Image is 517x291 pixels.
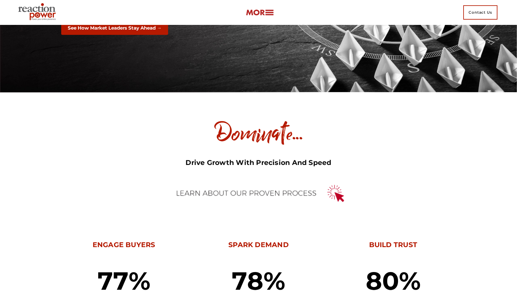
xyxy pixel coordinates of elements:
[463,5,497,20] span: Contact Us
[246,9,274,16] img: more-btn.png
[212,119,305,147] img: Dominate image
[16,1,61,24] img: Executive Branding | Personal Branding Agency
[61,21,168,35] button: See How Market Leaders Stay Ahead →
[93,241,155,249] b: ENGAGE BUYERS
[61,158,456,168] h5: Drive growth with precision and speed
[369,241,417,249] b: BUILD TRUST
[61,24,168,31] a: See How Market Leaders Stay Ahead →
[165,179,352,209] img: learn-about-our-proven-process-image
[228,241,289,249] b: SPARK DEMAND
